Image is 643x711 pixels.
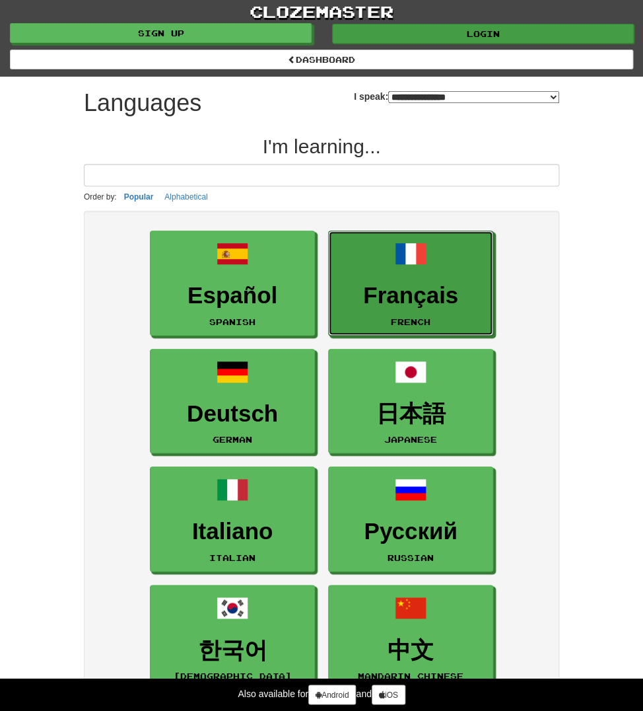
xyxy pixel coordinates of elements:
small: French [391,317,430,326]
a: FrançaisFrench [328,231,493,336]
a: РусскийRussian [328,467,493,572]
h3: 日本語 [335,401,486,427]
h3: 中文 [335,637,486,663]
h1: Languages [84,90,201,116]
a: iOS [372,685,405,704]
h2: I'm learning... [84,135,559,157]
a: Sign up [10,23,312,43]
small: Italian [209,553,255,562]
a: ItalianoItalian [150,467,315,572]
small: Japanese [384,435,437,444]
h3: 한국어 [157,637,308,663]
a: DeutschGerman [150,349,315,454]
small: Mandarin Chinese [358,671,463,680]
label: I speak: [354,90,559,103]
h3: Español [157,283,308,309]
select: I speak: [388,91,559,103]
h3: Deutsch [157,401,308,427]
button: Alphabetical [160,190,211,204]
h3: Русский [335,519,486,544]
a: 한국어[DEMOGRAPHIC_DATA] [150,585,315,690]
button: Popular [120,190,158,204]
h3: Français [335,283,486,309]
a: 中文Mandarin Chinese [328,585,493,690]
a: Login [332,24,634,44]
small: Order by: [84,192,117,202]
h3: Italiano [157,519,308,544]
small: Russian [388,553,434,562]
small: Spanish [209,317,255,326]
small: German [213,435,252,444]
a: dashboard [10,50,633,69]
small: [DEMOGRAPHIC_DATA] [174,671,292,680]
a: EspañolSpanish [150,231,315,336]
a: 日本語Japanese [328,349,493,454]
a: Android [308,685,356,704]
